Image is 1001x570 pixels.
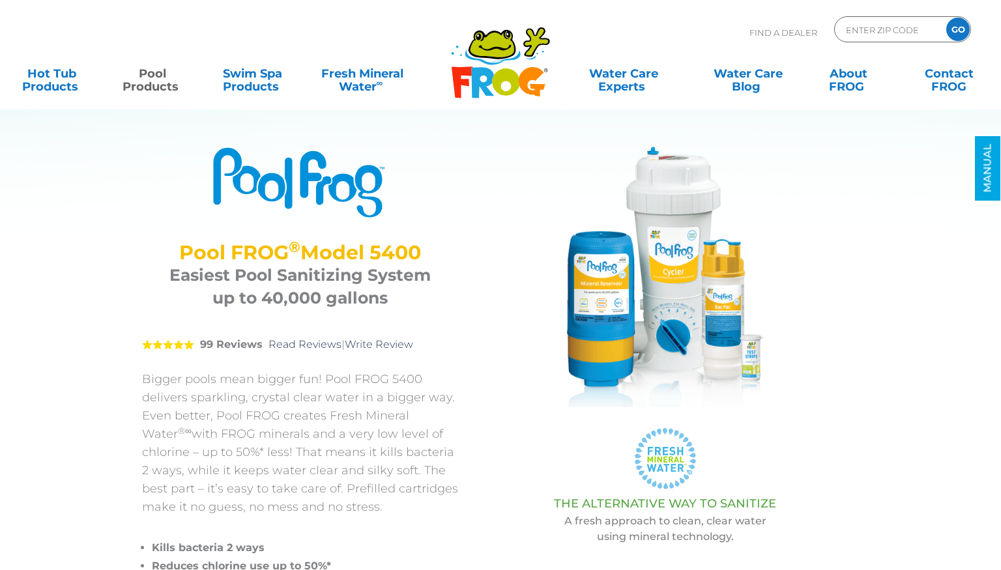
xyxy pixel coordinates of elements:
a: MANUAL [975,136,1000,201]
div: | [142,319,458,370]
h2: Pool FROG Model 5400 [158,241,442,264]
strong: 99 Reviews [200,338,263,350]
a: Water CareExperts [560,61,687,87]
a: PoolProducts [113,61,192,87]
p: Bigger pools mean bigger fun! Pool FROG 5400 delivers sparkling, crystal clear water in a bigger ... [142,370,458,516]
a: Swim SpaProducts [214,61,292,87]
p: Find A Dealer [749,16,817,49]
a: Water CareBlog [710,61,788,87]
input: GO [946,18,970,41]
li: Kills bacteria 2 ways [152,539,458,557]
h3: Easiest Pool Sanitizing System up to 40,000 gallons [158,264,442,309]
p: A fresh approach to clean, clear water using mineral technology. [491,513,839,545]
a: Hot TubProducts [13,61,91,87]
h3: THE ALTERNATIVE WAY TO SANITIZE [491,497,839,510]
a: AboutFROG [809,61,888,87]
a: Fresh MineralWater∞ [314,61,412,87]
sup: ® [289,238,300,256]
sup: ∞ [377,78,383,88]
input: Zip Code Form [845,20,933,39]
a: Read Reviews [268,338,341,350]
span: 5 [142,339,194,350]
sup: ®∞ [178,425,192,436]
a: ContactFROG [910,61,988,87]
a: Write Review [345,338,413,350]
